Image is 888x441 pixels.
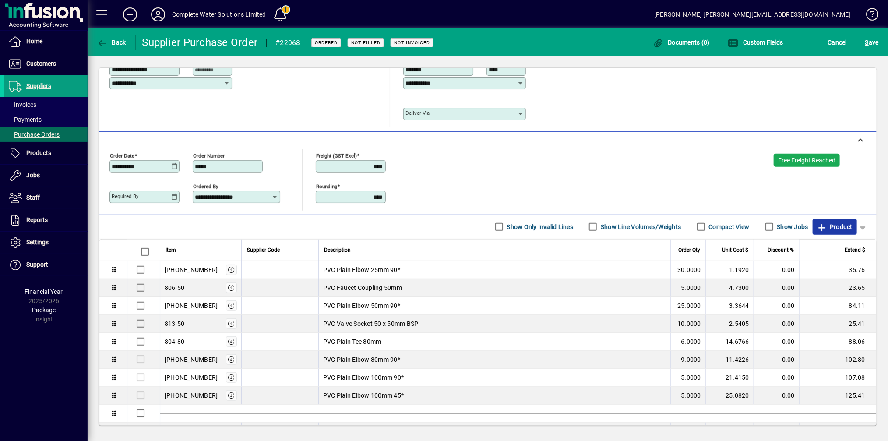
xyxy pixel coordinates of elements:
span: Products [26,149,51,156]
a: Settings [4,232,88,254]
td: 0.00 [754,297,799,315]
span: Ordered [315,40,338,46]
div: [PHONE_NUMBER] [165,391,218,400]
label: Show Only Invalid Lines [505,222,574,231]
span: Home [26,38,42,45]
td: 0.00 [754,351,799,369]
mat-label: Required by [112,193,138,199]
span: ave [865,35,879,49]
span: Not Filled [351,40,381,46]
mat-label: Deliver via [405,110,430,116]
td: 0.00 [754,387,799,405]
td: 5.0000 [670,387,705,405]
a: Support [4,254,88,276]
div: [PHONE_NUMBER] [165,301,218,310]
td: 0.00 [754,369,799,387]
span: PVC Valve Socket 50 x 50mm BSP [323,319,419,328]
td: 5.0000 [670,279,705,297]
button: Profile [144,7,172,22]
span: Package [32,307,56,314]
button: Custom Fields [726,35,786,50]
td: 1.1920 [705,261,754,279]
span: Reports [26,216,48,223]
a: Knowledge Base [860,2,877,30]
a: Staff [4,187,88,209]
td: 25.0820 [705,387,754,405]
span: Order Qty [678,245,700,255]
span: PVC Plain Elbow 100mm 90* [323,373,404,382]
td: 10.0000 [670,315,705,333]
span: PVC Plain Elbow 100mm 45* [323,391,404,400]
mat-label: Ordered by [193,183,218,189]
span: Free Freight Reached [778,157,835,164]
div: Supplier Purchase Order [142,35,258,49]
span: Back [97,39,126,46]
span: Jobs [26,172,40,179]
td: 4.7300 [705,279,754,297]
td: 35.76 [799,261,876,279]
mat-label: Rounding [316,183,337,189]
td: 25.41 [799,315,876,333]
span: Customers [26,60,56,67]
div: [PERSON_NAME] [PERSON_NAME][EMAIL_ADDRESS][DOMAIN_NAME] [654,7,851,21]
span: Financial Year [25,288,63,295]
td: 25.0000 [670,297,705,315]
td: 3.0000 [670,423,705,441]
span: Cancel [828,35,847,49]
span: Item [166,245,176,255]
td: 0.00 [754,333,799,351]
a: Reports [4,209,88,231]
span: Custom Fields [728,39,783,46]
a: Jobs [4,165,88,187]
button: Cancel [826,35,849,50]
div: #22068 [275,36,300,50]
a: Products [4,142,88,164]
div: [PHONE_NUMBER] [165,265,218,274]
a: Invoices [4,97,88,112]
span: Purchase Orders [9,131,60,138]
span: S [865,39,869,46]
td: 23.65 [799,279,876,297]
span: PVC Plain Elbow 25mm 90* [323,265,400,274]
td: 84.11 [799,297,876,315]
span: Settings [26,239,49,246]
label: Show Jobs [775,222,808,231]
td: 1.3000 [705,423,754,441]
span: PVC Plain Tee 80mm [323,337,381,346]
a: Customers [4,53,88,75]
button: Back [95,35,128,50]
td: 2.5405 [705,315,754,333]
span: Unit Cost $ [722,245,748,255]
button: Add [116,7,144,22]
td: 0.00 [754,315,799,333]
td: 30.0000 [670,261,705,279]
td: 0.00 [754,261,799,279]
button: Save [863,35,881,50]
a: Home [4,31,88,53]
td: 5.0000 [670,369,705,387]
td: 21.4150 [705,369,754,387]
div: [PHONE_NUMBER] [165,355,218,364]
span: Staff [26,194,40,201]
td: 102.80 [799,351,876,369]
td: 88.06 [799,333,876,351]
td: 3.90 [799,423,876,441]
a: Purchase Orders [4,127,88,142]
td: 0.00 [754,279,799,297]
td: 6.0000 [670,333,705,351]
span: Description [324,245,351,255]
span: Discount % [768,245,794,255]
div: [PHONE_NUMBER] [165,373,218,382]
label: Compact View [707,222,750,231]
mat-label: Order number [193,152,225,159]
div: 813-50 [165,319,185,328]
td: 3.3644 [705,297,754,315]
span: PVC Plain Elbow 80mm 90* [323,355,400,364]
mat-label: Order date [110,152,134,159]
span: Product [817,220,853,234]
label: Show Line Volumes/Weights [599,222,681,231]
td: 0.00 [754,423,799,441]
app-page-header-button: Back [88,35,136,50]
span: Invoices [9,101,36,108]
mat-label: Freight (GST excl) [316,152,357,159]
